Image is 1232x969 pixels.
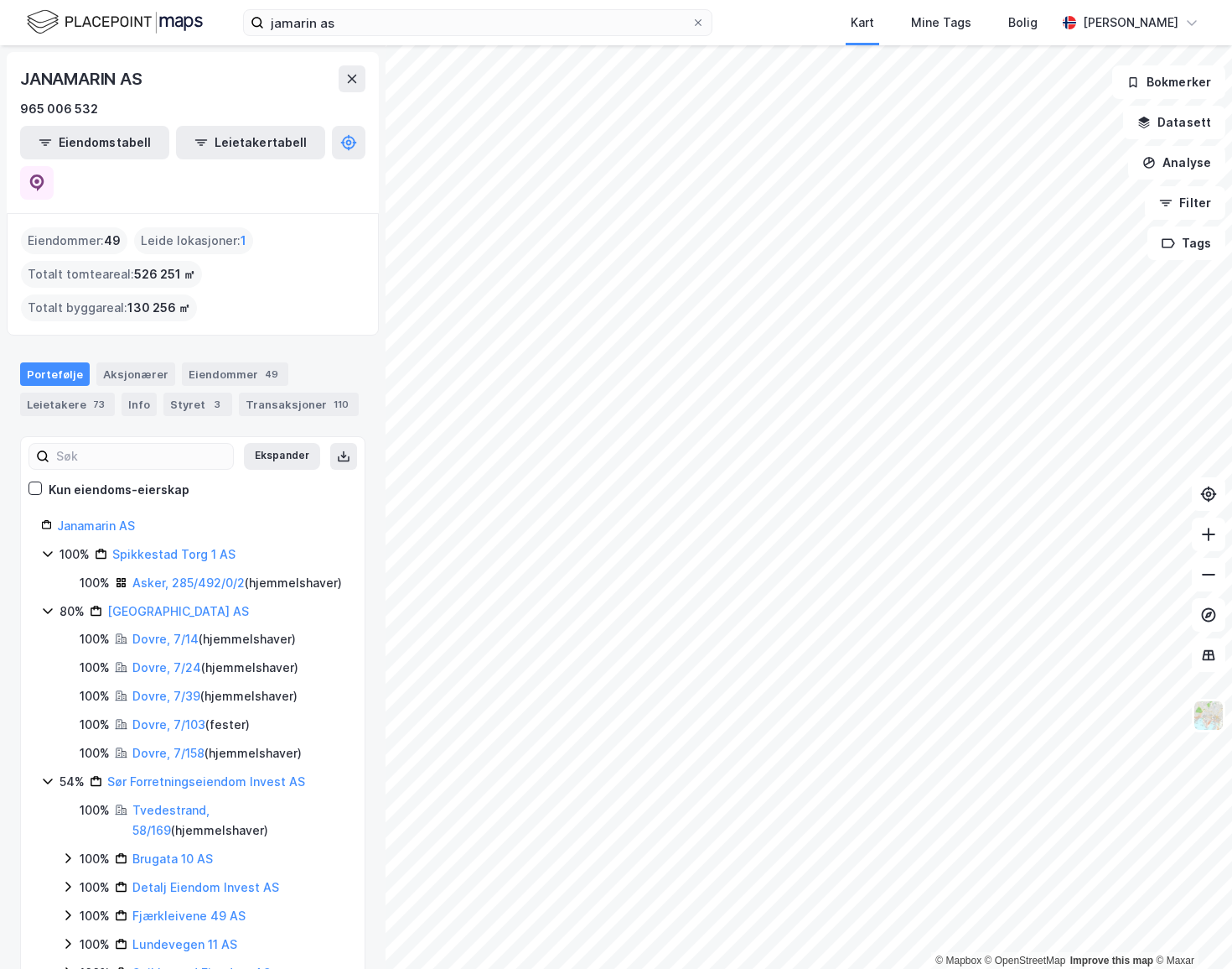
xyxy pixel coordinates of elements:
div: ( hjemmelshaver ) [132,686,298,706]
a: [GEOGRAPHIC_DATA] AS [107,604,249,618]
a: Dovre, 7/14 [132,632,199,646]
div: 100% [80,743,110,763]
a: Detalj Eiendom Invest AS [132,880,279,894]
div: 100% [80,686,110,706]
a: Spikkestad Torg 1 AS [112,547,236,561]
div: Leietakere [20,393,115,416]
div: 80% [60,602,85,622]
div: 100% [80,715,110,735]
div: 100% [80,906,110,926]
div: 100% [80,849,110,869]
div: [PERSON_NAME] [1083,13,1178,33]
button: Eiendomstabell [20,126,169,159]
div: 100% [80,629,110,649]
a: Mapbox [935,955,981,966]
div: ( fester ) [132,715,250,735]
button: Ekspander [244,443,320,470]
div: ( hjemmelshaver ) [132,658,298,678]
div: Leide lokasjoner : [134,227,253,254]
div: Eiendommer [182,362,288,386]
input: Søk på adresse, matrikkel, gårdeiere, leietakere eller personer [264,10,691,35]
div: Transaksjoner [239,393,359,416]
div: 100% [80,573,110,593]
div: Totalt byggareal : [21,294,197,321]
a: Dovre, 7/158 [132,746,204,760]
div: ( hjemmelshaver ) [132,629,296,649]
button: Leietakertabell [176,126,325,159]
a: Dovre, 7/39 [132,689,200,703]
div: 3 [209,396,225,413]
span: 49 [104,231,121,251]
div: Kun eiendoms-eierskap [49,480,189,500]
div: Kart [851,13,874,33]
div: ( hjemmelshaver ) [132,800,344,841]
iframe: Chat Widget [1148,888,1232,969]
button: Bokmerker [1112,65,1225,99]
div: 100% [80,658,110,678]
div: 965 006 532 [20,99,98,119]
span: 1 [241,231,246,251]
a: Lundevegen 11 AS [132,937,237,951]
div: Totalt tomteareal : [21,261,202,288]
a: Sør Forretningseiendom Invest AS [107,774,305,789]
a: Fjærkleivene 49 AS [132,909,246,923]
a: Janamarin AS [57,518,135,533]
div: 54% [60,772,85,792]
div: JANAMARIN AS [20,65,146,92]
a: Brugata 10 AS [132,852,213,866]
div: ( hjemmelshaver ) [132,743,302,763]
a: Asker, 285/492/0/2 [132,576,245,590]
div: ( hjemmelshaver ) [132,573,342,593]
div: Aksjonærer [96,362,175,386]
a: OpenStreetMap [985,955,1066,966]
span: 130 256 ㎡ [127,298,190,318]
div: Portefølje [20,362,90,386]
a: Dovre, 7/24 [132,660,201,675]
div: 110 [330,396,352,413]
div: 100% [80,800,110,821]
input: Søk [49,444,233,469]
div: 49 [261,366,282,383]
span: 526 251 ㎡ [134,264,195,284]
div: Eiendommer : [21,227,127,254]
a: Improve this map [1070,955,1153,966]
button: Tags [1147,227,1225,260]
a: Tvedestrand, 58/169 [132,803,210,837]
div: Mine Tags [911,13,971,33]
img: logo.f888ab2527a4732fd821a326f86c7f29.svg [27,8,203,37]
div: Info [122,393,157,416]
div: 100% [80,878,110,898]
button: Filter [1145,186,1225,220]
div: 100% [60,544,90,565]
button: Datasett [1123,106,1225,139]
a: Dovre, 7/103 [132,717,205,732]
img: Z [1193,700,1224,732]
div: 73 [90,396,108,413]
div: Styret [163,393,232,416]
button: Analyse [1128,146,1225,180]
div: Bolig [1008,13,1038,33]
div: 100% [80,935,110,955]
